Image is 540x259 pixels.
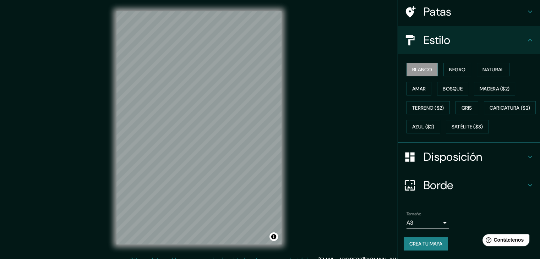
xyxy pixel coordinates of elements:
[480,86,509,92] font: Madera ($2)
[424,149,482,164] font: Disposición
[446,120,489,133] button: Satélite ($3)
[412,86,426,92] font: Amar
[407,219,413,226] font: A3
[477,231,532,251] iframe: Lanzador de widgets de ayuda
[437,82,468,95] button: Bosque
[456,101,478,115] button: Gris
[449,66,466,73] font: Negro
[407,63,438,76] button: Blanco
[424,178,453,193] font: Borde
[398,26,540,54] div: Estilo
[443,86,463,92] font: Bosque
[407,120,440,133] button: Azul ($2)
[398,171,540,199] div: Borde
[462,105,472,111] font: Gris
[474,82,515,95] button: Madera ($2)
[482,66,504,73] font: Natural
[424,4,452,19] font: Patas
[424,33,450,48] font: Estilo
[407,217,449,228] div: A3
[477,63,509,76] button: Natural
[407,82,431,95] button: Amar
[412,66,432,73] font: Blanco
[404,237,448,250] button: Crea tu mapa
[484,101,536,115] button: Caricatura ($2)
[412,124,435,130] font: Azul ($2)
[407,101,450,115] button: Terreno ($2)
[443,63,471,76] button: Negro
[412,105,444,111] font: Terreno ($2)
[407,211,421,217] font: Tamaño
[269,232,278,241] button: Activar o desactivar atribución
[116,11,282,244] canvas: Mapa
[398,143,540,171] div: Disposición
[490,105,530,111] font: Caricatura ($2)
[452,124,483,130] font: Satélite ($3)
[409,241,442,247] font: Crea tu mapa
